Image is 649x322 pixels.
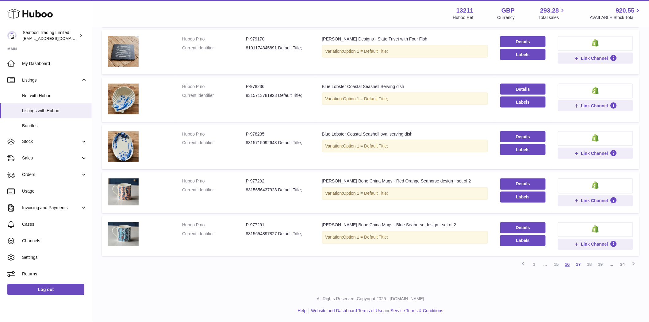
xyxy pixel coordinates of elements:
span: Link Channel [581,198,608,204]
dt: Current identifier [182,93,246,98]
span: AVAILABLE Stock Total [590,15,642,21]
button: Labels [500,49,546,60]
img: internalAdmin-13211@internal.huboo.com [7,31,17,40]
img: Blue Lobster Coastal Seashell Serving dish [108,84,139,114]
dt: Current identifier [182,187,246,193]
span: Usage [22,188,87,194]
a: 34 [617,259,628,270]
dt: Huboo P no [182,178,246,184]
strong: GBP [501,6,515,15]
p: All Rights Reserved. Copyright 2025 - [DOMAIN_NAME] [97,296,644,302]
button: Labels [500,235,546,246]
span: ... [540,259,551,270]
img: shopify-small.png [592,225,599,233]
dd: P-977292 [246,178,310,184]
dt: Huboo P no [182,36,246,42]
span: Link Channel [581,56,608,61]
span: [EMAIL_ADDRESS][DOMAIN_NAME] [23,36,90,41]
button: Link Channel [558,239,633,250]
a: Website and Dashboard Terms of Use [311,309,383,313]
dd: P-978235 [246,131,310,137]
span: 293.28 [540,6,559,15]
a: Help [298,309,307,313]
a: Service Terms & Conditions [391,309,444,313]
a: Details [500,222,546,233]
div: Blue Lobster Coastal Seashell Serving dish [322,84,488,90]
span: Option 1 = Default Title; [343,191,388,196]
div: [PERSON_NAME] Bone China Mugs - Red Orange Seahorse design - set of 2 [322,178,488,184]
a: 17 [573,259,584,270]
dd: P-978236 [246,84,310,90]
a: Log out [7,284,84,295]
a: 16 [562,259,573,270]
dd: 8315715092643 Default Title; [246,140,310,146]
span: Listings with Huboo [22,108,87,114]
button: Labels [500,97,546,108]
div: Huboo Ref [453,15,474,21]
span: Option 1 = Default Title; [343,49,388,54]
dd: 8101174345891 Default Title; [246,45,310,51]
a: 15 [551,259,562,270]
span: Channels [22,238,87,244]
div: Variation: [322,231,488,244]
span: Stock [22,139,81,144]
span: Settings [22,255,87,260]
span: Cases [22,221,87,227]
span: Link Channel [581,103,608,109]
span: Sales [22,155,81,161]
dd: 8315713781923 Default Title; [246,93,310,98]
dd: P-977291 [246,222,310,228]
button: Link Channel [558,195,633,206]
div: Variation: [322,140,488,152]
span: Total sales [539,15,566,21]
img: shopify-small.png [592,134,599,142]
button: Labels [500,144,546,155]
span: Invoicing and Payments [22,205,81,211]
img: Kate Stein Bone China Mugs - Blue Seahorse design - set of 2 [108,222,139,246]
dd: 8315654897827 Default Title; [246,231,310,237]
img: shopify-small.png [592,87,599,94]
a: 1 [529,259,540,270]
div: [PERSON_NAME] Bone China Mugs - Blue Seahorse design - set of 2 [322,222,488,228]
img: shopify-small.png [592,39,599,47]
a: 18 [584,259,595,270]
button: Link Channel [558,148,633,159]
span: Returns [22,271,87,277]
div: Seafood Trading Limited [23,30,78,41]
span: Option 1 = Default Title; [343,144,388,148]
div: Blue Lobster Coastal Seashell oval serving dish [322,131,488,137]
div: Variation: [322,93,488,105]
span: Link Channel [581,151,608,156]
dt: Huboo P no [182,222,246,228]
img: Kate Stein Designs - Slate Trivet with Four Fish [108,36,139,67]
div: Variation: [322,45,488,58]
dd: P-979170 [246,36,310,42]
a: 19 [595,259,606,270]
div: Variation: [322,187,488,200]
a: Details [500,178,546,190]
dt: Huboo P no [182,84,246,90]
li: and [309,308,443,314]
span: Orders [22,172,81,178]
strong: 13211 [456,6,474,15]
span: Link Channel [581,242,608,247]
span: Option 1 = Default Title; [343,235,388,240]
span: 920.55 [616,6,635,15]
a: 920.55 AVAILABLE Stock Total [590,6,642,21]
span: My Dashboard [22,61,87,67]
button: Link Channel [558,100,633,111]
button: Link Channel [558,53,633,64]
dt: Current identifier [182,45,246,51]
span: Not with Huboo [22,93,87,99]
a: Details [500,131,546,142]
dt: Current identifier [182,231,246,237]
span: Option 1 = Default Title; [343,96,388,101]
a: Details [500,84,546,95]
div: Currency [497,15,515,21]
img: Kate Stein Bone China Mugs - Red Orange Seahorse design - set of 2 [108,178,139,205]
img: Blue Lobster Coastal Seashell oval serving dish [108,131,139,162]
img: shopify-small.png [592,182,599,189]
dt: Huboo P no [182,131,246,137]
span: ... [606,259,617,270]
button: Labels [500,192,546,203]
